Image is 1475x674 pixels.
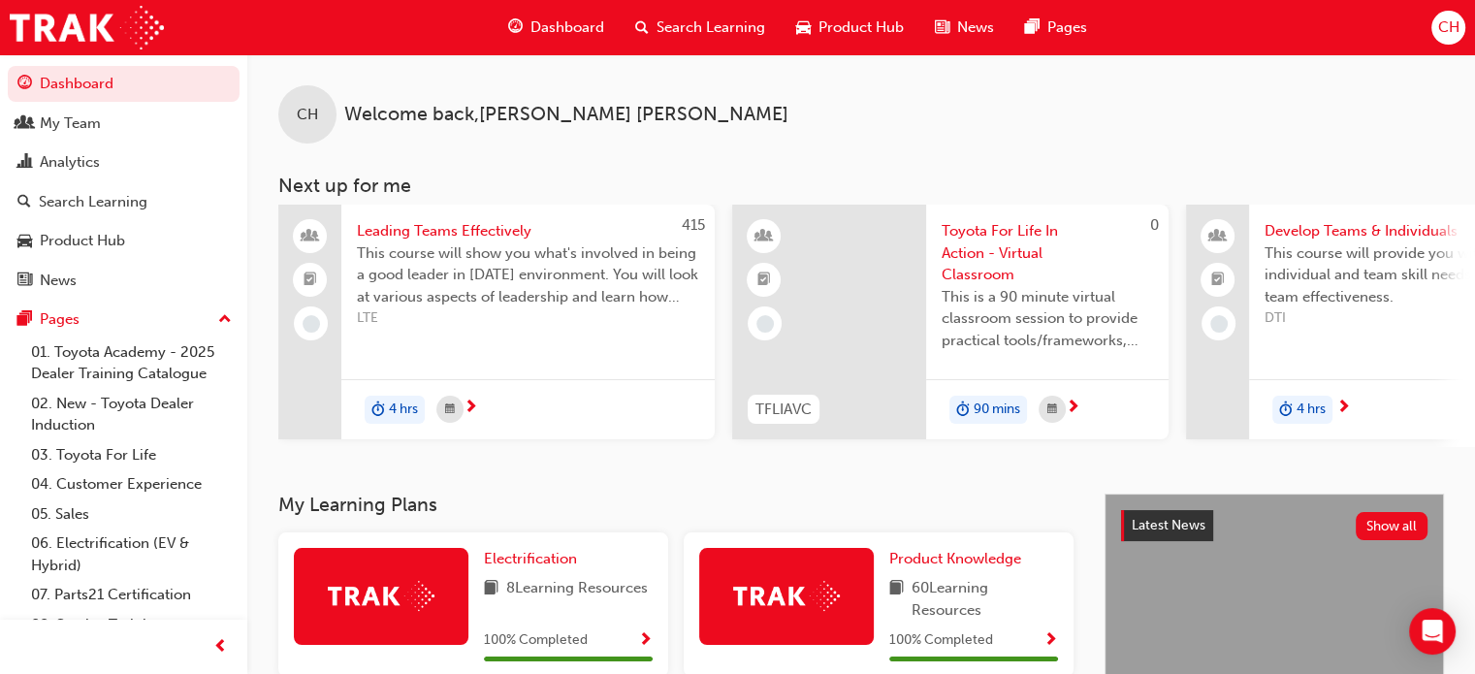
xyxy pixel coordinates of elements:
span: Latest News [1132,517,1205,533]
span: pages-icon [17,311,32,329]
span: Pages [1047,16,1087,39]
span: guage-icon [17,76,32,93]
div: Search Learning [39,191,147,213]
span: This is a 90 minute virtual classroom session to provide practical tools/frameworks, behaviours a... [942,286,1153,352]
span: 4 hrs [389,399,418,421]
span: guage-icon [508,16,523,40]
span: people-icon [17,115,32,133]
span: car-icon [796,16,811,40]
a: Electrification [484,548,585,570]
a: 06. Electrification (EV & Hybrid) [23,529,240,580]
a: Product Hub [8,223,240,259]
button: Show Progress [1043,628,1058,653]
span: 8 Learning Resources [506,577,648,601]
span: duration-icon [956,398,970,423]
img: Trak [10,6,164,49]
span: car-icon [17,233,32,250]
a: 0TFLIAVCToyota For Life In Action - Virtual ClassroomThis is a 90 minute virtual classroom sessio... [732,205,1169,439]
span: calendar-icon [1047,398,1057,422]
a: My Team [8,106,240,142]
span: up-icon [218,307,232,333]
span: next-icon [1336,400,1351,417]
img: Trak [733,581,840,611]
button: DashboardMy TeamAnalyticsSearch LearningProduct HubNews [8,62,240,302]
h3: Next up for me [247,175,1475,197]
a: Latest NewsShow all [1121,510,1427,541]
span: 4 hrs [1297,399,1326,421]
div: My Team [40,112,101,135]
span: prev-icon [213,635,228,659]
a: 04. Customer Experience [23,469,240,499]
span: LTE [357,307,699,330]
div: Analytics [40,151,100,174]
div: Product Hub [40,230,125,252]
button: Show Progress [638,628,653,653]
a: 08. Service Training [23,610,240,640]
a: search-iconSearch Learning [620,8,781,48]
span: learningRecordVerb_NONE-icon [756,315,774,333]
button: Pages [8,302,240,337]
a: 03. Toyota For Life [23,440,240,470]
span: News [957,16,994,39]
a: car-iconProduct Hub [781,8,919,48]
span: 100 % Completed [889,629,993,652]
span: learningResourceType_INSTRUCTOR_LED-icon [757,224,771,249]
span: 415 [682,216,705,234]
span: learningRecordVerb_NONE-icon [303,315,320,333]
a: pages-iconPages [1010,8,1103,48]
span: Search Learning [657,16,765,39]
span: Dashboard [530,16,604,39]
span: learningRecordVerb_NONE-icon [1210,315,1228,333]
span: people-icon [304,224,317,249]
a: 07. Parts21 Certification [23,580,240,610]
span: Leading Teams Effectively [357,220,699,242]
div: Open Intercom Messenger [1409,608,1456,655]
span: chart-icon [17,154,32,172]
span: duration-icon [1279,398,1293,423]
span: 100 % Completed [484,629,588,652]
span: Welcome back , [PERSON_NAME] [PERSON_NAME] [344,104,788,126]
span: 90 mins [974,399,1020,421]
span: next-icon [1066,400,1080,417]
span: TFLIAVC [755,399,812,421]
span: duration-icon [371,398,385,423]
span: Show Progress [638,632,653,650]
a: 02. New - Toyota Dealer Induction [23,389,240,440]
a: Product Knowledge [889,548,1029,570]
span: pages-icon [1025,16,1040,40]
span: 60 Learning Resources [912,577,1058,621]
span: search-icon [17,194,31,211]
span: calendar-icon [445,398,455,422]
span: news-icon [935,16,949,40]
span: 0 [1150,216,1159,234]
span: CH [1437,16,1459,39]
button: Show all [1356,512,1428,540]
span: CH [297,104,318,126]
a: guage-iconDashboard [493,8,620,48]
a: Analytics [8,144,240,180]
span: booktick-icon [1211,268,1225,293]
span: Electrification [484,550,577,567]
a: News [8,263,240,299]
span: book-icon [889,577,904,621]
span: news-icon [17,273,32,290]
span: booktick-icon [304,268,317,293]
span: booktick-icon [757,268,771,293]
span: Toyota For Life In Action - Virtual Classroom [942,220,1153,286]
a: 01. Toyota Academy - 2025 Dealer Training Catalogue [23,337,240,389]
img: Trak [328,581,434,611]
span: book-icon [484,577,498,601]
a: 05. Sales [23,499,240,530]
div: Pages [40,308,80,331]
div: News [40,270,77,292]
span: next-icon [464,400,478,417]
span: Product Knowledge [889,550,1021,567]
span: Product Hub [818,16,904,39]
a: Dashboard [8,66,240,102]
span: search-icon [635,16,649,40]
a: news-iconNews [919,8,1010,48]
h3: My Learning Plans [278,494,1074,516]
a: Search Learning [8,184,240,220]
button: CH [1431,11,1465,45]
